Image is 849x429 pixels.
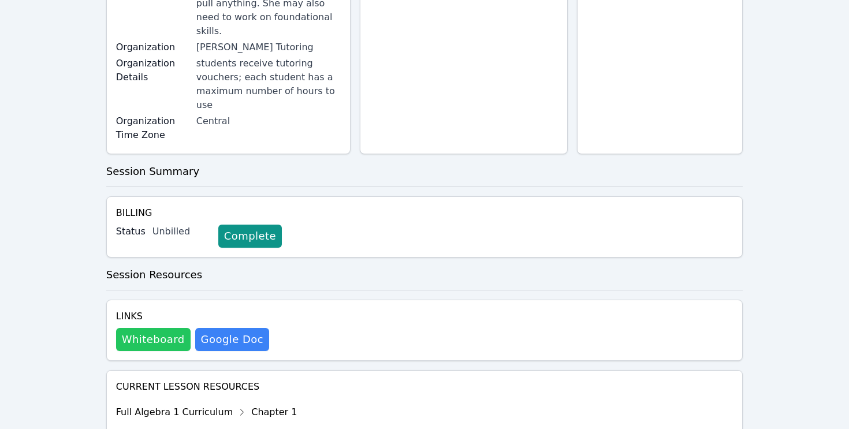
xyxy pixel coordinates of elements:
[106,267,743,283] h3: Session Resources
[218,225,282,248] a: Complete
[152,225,209,238] div: Unbilled
[116,309,269,323] h4: Links
[116,114,189,142] label: Organization Time Zone
[196,40,341,54] div: [PERSON_NAME] Tutoring
[196,114,341,128] div: Central
[116,206,733,220] h4: Billing
[106,163,743,180] h3: Session Summary
[196,57,341,112] div: students receive tutoring vouchers; each student has a maximum number of hours to use
[116,403,297,421] div: Full Algebra 1 Curriculum Chapter 1
[116,40,189,54] label: Organization
[116,328,191,351] button: Whiteboard
[195,328,269,351] a: Google Doc
[116,225,146,238] label: Status
[116,380,733,394] h4: Current Lesson Resources
[116,57,189,84] label: Organization Details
